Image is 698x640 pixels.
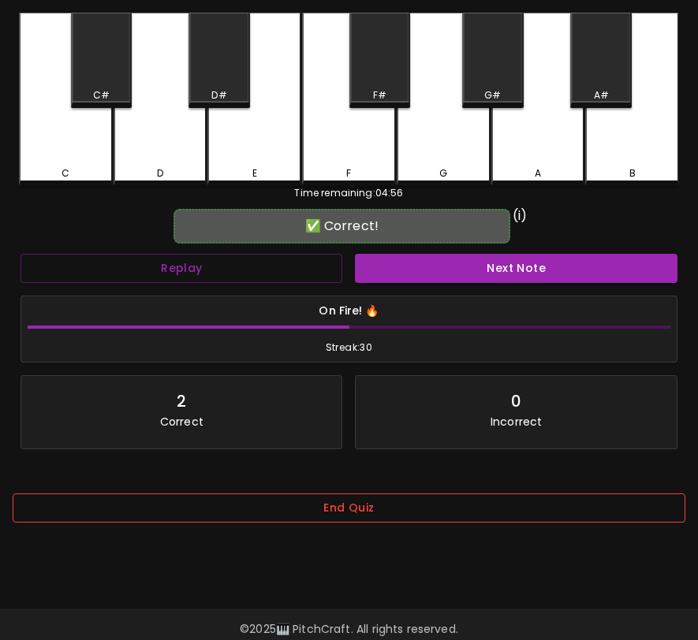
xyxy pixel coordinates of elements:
[211,88,226,102] div: D#
[346,166,351,180] div: F
[439,166,447,180] div: G
[28,303,670,320] h6: On Fire! 🔥
[13,207,685,246] div: (i)
[93,88,110,102] div: C#
[21,254,342,283] button: Replay
[160,414,203,430] p: Correct
[252,166,257,180] div: E
[13,493,685,523] button: End Quiz
[511,389,521,414] div: 0
[19,186,679,200] div: Time remaining: 04:56
[181,217,502,236] div: ✅ Correct!
[491,414,542,430] p: Incorrect
[28,340,670,355] span: Streak: 30
[629,166,636,180] div: B
[484,88,501,102] div: G#
[19,621,679,637] p: © 2025 🎹 PitchCraft. All rights reserved.
[355,254,677,283] button: Next Note
[157,166,163,180] div: D
[62,166,69,180] div: C
[373,88,386,102] div: F#
[594,88,609,102] div: A#
[177,389,186,414] div: 2
[535,166,541,180] div: A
